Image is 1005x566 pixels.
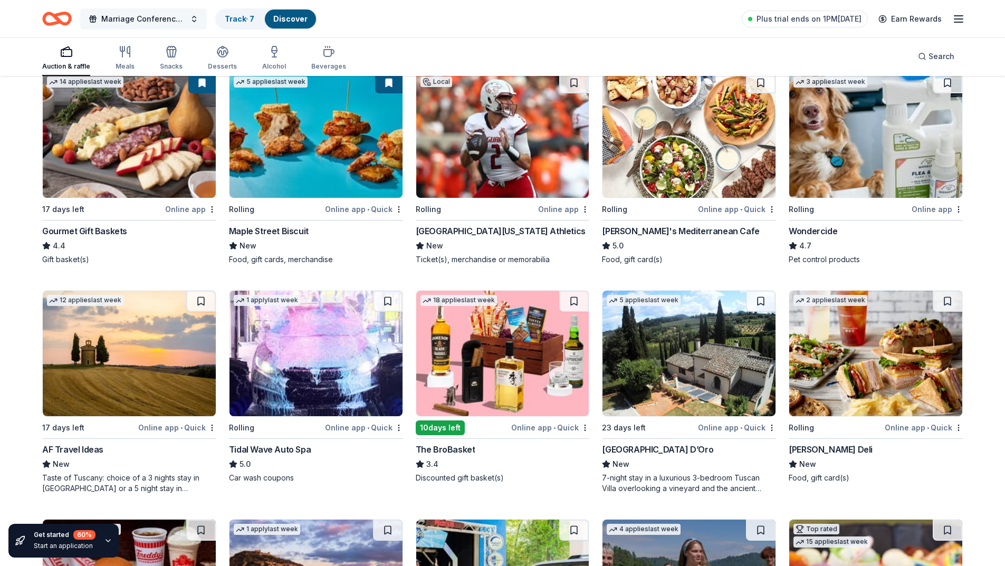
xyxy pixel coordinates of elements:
[416,473,590,483] div: Discounted gift basket(s)
[262,41,286,76] button: Alcohol
[602,72,776,265] a: Image for Taziki's Mediterranean CafeRollingOnline app•Quick[PERSON_NAME]'s Mediterranean Cafe5.0...
[34,530,95,540] div: Get started
[42,290,216,494] a: Image for AF Travel Ideas12 applieslast week17 days leftOnline app•QuickAF Travel IdeasNewTaste o...
[73,530,95,540] div: 60 %
[553,424,556,432] span: •
[367,424,369,432] span: •
[799,458,816,471] span: New
[42,41,90,76] button: Auction & raffle
[234,295,300,306] div: 1 apply last week
[34,542,95,550] div: Start an application
[885,421,963,434] div: Online app Quick
[793,536,870,548] div: 15 applies last week
[789,203,814,216] div: Rolling
[273,14,308,23] a: Discover
[426,239,443,252] span: New
[240,239,256,252] span: New
[160,62,183,71] div: Snacks
[927,424,929,432] span: •
[42,6,72,31] a: Home
[215,8,317,30] button: Track· 7Discover
[47,295,123,306] div: 12 applies last week
[234,524,300,535] div: 1 apply last week
[607,295,681,306] div: 5 applies last week
[229,72,403,265] a: Image for Maple Street Biscuit5 applieslast weekRollingOnline app•QuickMaple Street BiscuitNewFoo...
[225,14,254,23] a: Track· 7
[416,72,590,265] a: Image for University of South Alabama AthleticsLocalRollingOnline app[GEOGRAPHIC_DATA][US_STATE] ...
[602,443,713,456] div: [GEOGRAPHIC_DATA] D’Oro
[789,473,963,483] div: Food, gift card(s)
[53,239,65,252] span: 4.4
[698,421,776,434] div: Online app Quick
[602,290,776,494] a: Image for Villa Sogni D’Oro5 applieslast week23 days leftOnline app•Quick[GEOGRAPHIC_DATA] D’OroN...
[262,62,286,71] div: Alcohol
[234,76,308,88] div: 5 applies last week
[789,290,963,483] a: Image for McAlister's Deli2 applieslast weekRollingOnline app•Quick[PERSON_NAME] DeliNewFood, gif...
[757,13,862,25] span: Plus trial ends on 1PM[DATE]
[101,13,186,25] span: Marriage Conference 2025
[793,76,867,88] div: 3 applies last week
[80,8,207,30] button: Marriage Conference 2025
[789,225,837,237] div: Wondercide
[42,72,216,265] a: Image for Gourmet Gift Baskets14 applieslast week17 days leftOnline appGourmet Gift Baskets4.4Gif...
[208,41,237,76] button: Desserts
[416,225,586,237] div: [GEOGRAPHIC_DATA][US_STATE] Athletics
[416,290,590,483] a: Image for The BroBasket18 applieslast week10days leftOnline app•QuickThe BroBasket3.4Discounted g...
[602,254,776,265] div: Food, gift card(s)
[416,291,589,416] img: Image for The BroBasket
[325,203,403,216] div: Online app Quick
[602,473,776,494] div: 7-night stay in a luxurious 3-bedroom Tuscan Villa overlooking a vineyard and the ancient walled ...
[229,290,403,483] a: Image for Tidal Wave Auto Spa1 applylast weekRollingOnline app•QuickTidal Wave Auto Spa5.0Car was...
[416,443,475,456] div: The BroBasket
[42,421,84,434] div: 17 days left
[602,291,776,416] img: Image for Villa Sogni D’Oro
[311,62,346,71] div: Beverages
[538,203,589,216] div: Online app
[740,205,742,214] span: •
[607,524,681,535] div: 4 applies last week
[416,254,590,265] div: Ticket(s), merchandise or memorabilia
[42,443,103,456] div: AF Travel Ideas
[116,41,135,76] button: Meals
[160,41,183,76] button: Snacks
[789,443,873,456] div: [PERSON_NAME] Deli
[229,443,311,456] div: Tidal Wave Auto Spa
[229,225,309,237] div: Maple Street Biscuit
[42,254,216,265] div: Gift basket(s)
[229,421,254,434] div: Rolling
[793,295,867,306] div: 2 applies last week
[229,291,403,416] img: Image for Tidal Wave Auto Spa
[420,295,497,306] div: 18 applies last week
[789,72,962,198] img: Image for Wondercide
[602,72,776,198] img: Image for Taziki's Mediterranean Cafe
[602,421,646,434] div: 23 days left
[42,225,127,237] div: Gourmet Gift Baskets
[229,72,403,198] img: Image for Maple Street Biscuit
[789,291,962,416] img: Image for McAlister's Deli
[416,420,465,435] div: 10 days left
[912,203,963,216] div: Online app
[229,203,254,216] div: Rolling
[698,203,776,216] div: Online app Quick
[42,62,90,71] div: Auction & raffle
[367,205,369,214] span: •
[420,76,452,87] div: Local
[789,254,963,265] div: Pet control products
[789,72,963,265] a: Image for Wondercide3 applieslast weekRollingOnline appWondercide4.7Pet control products
[311,41,346,76] button: Beverages
[602,225,759,237] div: [PERSON_NAME]'s Mediterranean Cafe
[872,9,948,28] a: Earn Rewards
[742,11,868,27] a: Plus trial ends on 1PM[DATE]
[612,239,624,252] span: 5.0
[416,203,441,216] div: Rolling
[229,473,403,483] div: Car wash coupons
[138,421,216,434] div: Online app Quick
[789,421,814,434] div: Rolling
[929,50,954,63] span: Search
[47,76,123,88] div: 14 applies last week
[53,458,70,471] span: New
[416,72,589,198] img: Image for University of South Alabama Athletics
[602,203,627,216] div: Rolling
[426,458,438,471] span: 3.4
[43,291,216,416] img: Image for AF Travel Ideas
